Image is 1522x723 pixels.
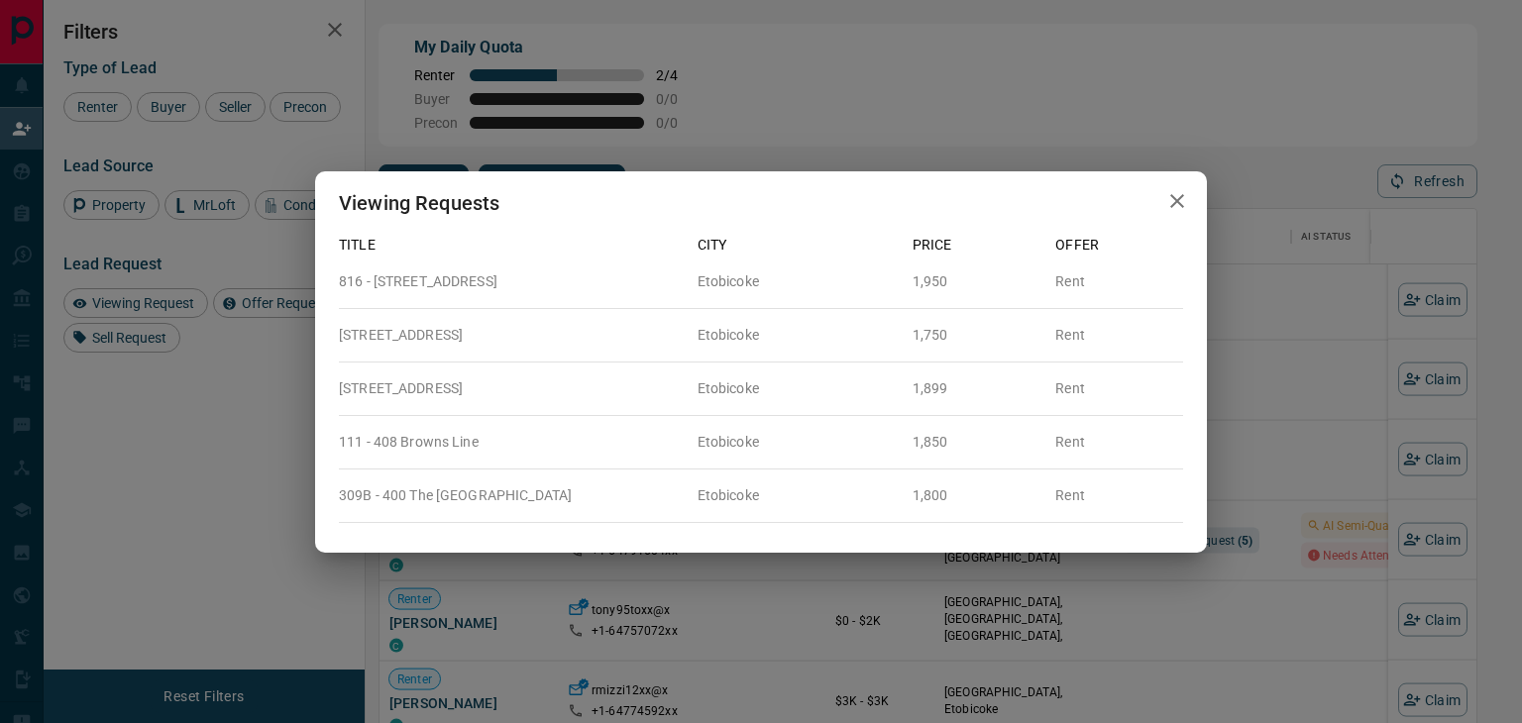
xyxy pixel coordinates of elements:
p: 111 - 408 Browns Line [339,432,682,453]
p: Etobicoke [698,485,897,506]
h2: Viewing Requests [315,171,523,235]
p: 1,950 [913,271,1040,292]
p: Price [913,235,1040,256]
p: Rent [1055,271,1183,292]
p: Offer [1055,235,1183,256]
p: 309B - 400 The [GEOGRAPHIC_DATA] [339,485,682,506]
p: Etobicoke [698,378,897,399]
p: 1,850 [913,432,1040,453]
p: Etobicoke [698,432,897,453]
p: [STREET_ADDRESS] [339,378,682,399]
p: 816 - [STREET_ADDRESS] [339,271,682,292]
p: Etobicoke [698,271,897,292]
p: Etobicoke [698,325,897,346]
p: 1,899 [913,378,1040,399]
p: 1,750 [913,325,1040,346]
p: Title [339,235,682,256]
p: Rent [1055,378,1183,399]
p: City [698,235,897,256]
p: Rent [1055,325,1183,346]
p: 1,800 [913,485,1040,506]
p: [STREET_ADDRESS] [339,325,682,346]
p: Rent [1055,432,1183,453]
p: Rent [1055,485,1183,506]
